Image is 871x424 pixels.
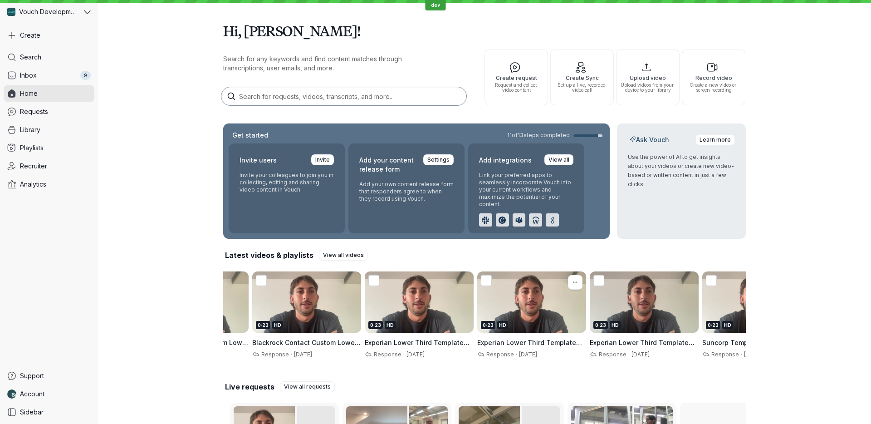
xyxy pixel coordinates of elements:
h3: Experian Lower Third Template Demo (Blue) [590,338,699,347]
span: Suncorp Template Demo [702,339,780,346]
div: HD [272,321,283,329]
a: Library [4,122,94,138]
span: Search [20,53,41,62]
span: · [739,351,744,358]
span: · [401,351,406,358]
span: · [626,351,631,358]
span: Create Sync [554,75,610,81]
span: Sidebar [20,408,44,417]
img: Vouch Development Team avatar [7,8,15,16]
a: Settings [423,154,454,165]
span: Recruiter [20,162,47,171]
span: [DATE] [294,351,312,358]
button: Create SyncSet up a live, recorded video call [550,49,614,105]
h2: Ask Vouch [628,135,671,144]
a: Sidebar [4,404,94,420]
h2: Live requests [225,382,274,392]
div: 0:23 [706,321,720,329]
span: View all videos [323,251,364,260]
div: 9 [80,71,91,80]
span: Playlists [20,143,44,153]
span: Experian Lower Third Template Demo (Blue) [590,339,695,355]
span: Learn more [700,135,731,144]
span: Record video [686,75,741,81]
span: View all [548,155,569,164]
h2: Get started [230,131,270,140]
a: Requests [4,104,94,120]
button: More actions [568,275,582,290]
a: Search [4,49,94,65]
span: Response [484,351,514,358]
p: Link your preferred apps to seamlessly incorporate Vouch into your current workflows and maximize... [479,172,573,208]
h3: Blackrock Contact Custom Lower Third Demo [252,338,361,347]
span: [DATE] [631,351,650,358]
span: Response [597,351,626,358]
span: Response [710,351,739,358]
span: Request and collect video content [489,83,544,93]
span: Response [259,351,289,358]
span: Home [20,89,38,98]
span: Create request [489,75,544,81]
a: View all [544,154,573,165]
div: 0:23 [256,321,270,329]
button: Create requestRequest and collect video content [484,49,548,105]
span: Upload video [620,75,675,81]
div: 0:23 [593,321,608,329]
span: Vouch Development Team [19,7,77,16]
span: [DATE] [744,351,762,358]
div: HD [497,321,508,329]
span: Set up a live, recorded video call [554,83,610,93]
button: Upload videoUpload videos from your device to your library [616,49,680,105]
h3: Experian Lower Third Template Demo (Magenta) [365,338,474,347]
div: 0:23 [368,321,383,329]
a: Playlists [4,140,94,156]
p: Add your own content release form that responders agree to when they record using Vouch. [359,181,454,202]
a: View all requests [280,381,335,392]
a: Invite [311,154,334,165]
span: · [514,351,519,358]
div: Vouch Development Team [4,4,82,20]
span: · [289,351,294,358]
span: Invite [315,155,330,164]
a: Recruiter [4,158,94,174]
span: Requests [20,107,48,116]
span: Create a new video or screen recording [686,83,741,93]
div: HD [722,321,733,329]
a: Learn more [695,134,735,145]
h2: Latest videos & playlists [225,250,313,260]
div: 0:23 [481,321,495,329]
a: Home [4,85,94,102]
h3: Experian Lower Third Template Demo (Purple) [477,338,586,347]
a: Nathan Weinstock avatarAccount [4,386,94,402]
span: [DATE] [406,351,425,358]
a: View all videos [319,250,368,261]
h1: Hi, [PERSON_NAME]! [223,18,746,44]
button: Create [4,27,94,44]
span: 11 of 13 steps completed [507,132,570,139]
span: Support [20,371,44,380]
span: Blackrock Contact Custom Lower Third Demo [252,339,361,355]
a: Support [4,368,94,384]
span: Settings [427,155,450,164]
p: Search for any keywords and find content matches through transcriptions, user emails, and more. [223,54,441,73]
p: Invite your colleagues to join you in collecting, editing and sharing video content in Vouch. [240,172,334,193]
span: View all requests [284,382,331,391]
span: [DATE] [519,351,537,358]
span: Account [20,389,44,399]
button: Record videoCreate a new video or screen recording [682,49,745,105]
p: Use the power of AI to get insights about your videos or create new video-based or written conten... [628,153,735,189]
h2: Add your content release form [359,154,418,175]
span: Create [20,31,40,40]
a: Inbox9 [4,67,94,84]
h2: Invite users [240,154,277,166]
div: HD [610,321,621,329]
a: 11of13steps completed [507,132,602,139]
span: Experian Lower Third Template Demo (Magenta) [365,339,470,355]
img: Nathan Weinstock avatar [7,389,16,399]
span: Inbox [20,71,37,80]
a: Analytics [4,176,94,192]
h2: Add integrations [479,154,532,166]
button: Vouch Development Team avatarVouch Development Team [4,4,94,20]
span: Response [372,351,401,358]
span: Library [20,125,40,134]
